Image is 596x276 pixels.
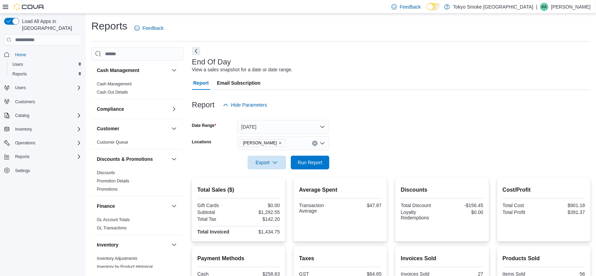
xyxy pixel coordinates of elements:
span: Regina Quance [240,139,286,147]
a: Home [12,51,29,59]
div: View a sales snapshot for a date or date range. [192,66,293,73]
span: Catalog [15,113,29,118]
h2: Products Sold [503,254,585,263]
button: Home [1,49,84,59]
span: GL Transactions [97,225,127,231]
div: $1,434.75 [240,229,280,235]
div: Total Tax [197,216,237,222]
a: Settings [12,167,33,175]
div: $901.18 [545,203,585,208]
span: Reports [10,70,82,78]
button: Next [192,47,200,55]
span: Report [193,76,209,90]
button: Remove Regina Quance from selection in this group [278,141,282,145]
label: Date Range [192,123,216,128]
span: AA [541,3,547,11]
div: $47.87 [342,203,381,208]
span: Inventory [15,127,32,132]
button: Discounts & Promotions [170,155,178,163]
h3: Finance [97,203,115,209]
div: $391.37 [545,209,585,215]
button: Catalog [1,111,84,120]
span: Operations [15,140,35,146]
span: Settings [12,166,82,175]
h3: End Of Day [192,58,231,66]
h2: Cost/Profit [503,186,585,194]
span: Users [12,62,23,67]
button: Reports [1,152,84,161]
div: Transaction Average [299,203,339,214]
h1: Reports [91,19,127,33]
button: Clear input [312,141,318,146]
a: Inventory Adjustments [97,256,137,261]
h2: Invoices Sold [401,254,483,263]
a: Inventory by Product Historical [97,264,153,269]
span: Load All Apps in [GEOGRAPHIC_DATA] [19,18,82,32]
button: Inventory [1,124,84,134]
button: Reports [7,69,84,79]
strong: Total Invoiced [197,229,229,235]
a: GL Account Totals [97,217,130,222]
button: Cash Management [97,67,169,74]
h2: Total Sales ($) [197,186,280,194]
span: Dark Mode [426,10,427,11]
span: Inventory [12,125,82,133]
span: Inventory by Product Historical [97,264,153,269]
button: Customers [1,97,84,107]
span: Run Report [298,159,322,166]
span: Home [15,52,26,58]
span: Users [12,84,82,92]
h2: Discounts [401,186,483,194]
span: Feedback [142,25,163,32]
h3: Discounts & Promotions [97,156,153,163]
button: Operations [1,138,84,148]
button: Cash Management [170,66,178,74]
button: Inventory [12,125,35,133]
span: GL Account Totals [97,217,130,223]
button: Customer [97,125,169,132]
button: Settings [1,166,84,176]
div: $0.00 [444,209,483,215]
h2: Payment Methods [197,254,280,263]
span: Users [15,85,26,91]
span: Cash Management [97,81,131,87]
span: Users [10,60,82,69]
div: Asia Allen [540,3,548,11]
a: Cash Management [97,82,131,86]
div: Subtotal [197,209,237,215]
a: GL Transactions [97,226,127,230]
span: Customers [15,99,35,105]
div: Discounts & Promotions [91,169,184,196]
div: Total Profit [503,209,542,215]
button: Finance [97,203,169,209]
span: Feedback [400,3,421,10]
button: Hide Parameters [220,98,270,112]
span: Home [12,50,82,59]
p: | [536,3,537,11]
h2: Taxes [299,254,381,263]
div: $142.20 [240,216,280,222]
div: -$156.45 [444,203,483,208]
button: Users [12,84,28,92]
h3: Inventory [97,241,118,248]
a: Promotion Details [97,179,129,183]
a: Reports [10,70,30,78]
h3: Cash Management [97,67,139,74]
span: Hide Parameters [231,101,267,108]
span: Settings [15,168,30,173]
div: Loyalty Redemptions [401,209,440,220]
button: Inventory [170,241,178,249]
a: Customer Queue [97,140,128,145]
button: Run Report [291,156,329,169]
p: [PERSON_NAME] [551,3,591,11]
span: Promotions [97,187,118,192]
a: Cash Out Details [97,90,128,95]
button: Operations [12,139,38,147]
a: Customers [12,98,38,106]
label: Locations [192,139,211,145]
button: Inventory [97,241,169,248]
span: Operations [12,139,82,147]
div: Gift Cards [197,203,237,208]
